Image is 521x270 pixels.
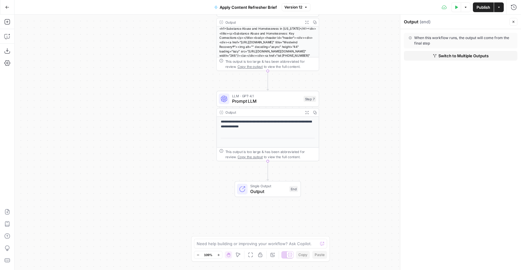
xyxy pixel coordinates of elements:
[232,98,301,105] span: Prompt LLM
[225,19,301,25] div: Output
[303,96,316,102] div: Step 7
[267,161,269,180] g: Edge from step_7 to end
[250,183,287,189] span: Single Output
[312,251,327,259] button: Paste
[238,155,263,159] span: Copy the output
[220,4,277,10] span: Apply Content Refresher Brief
[211,2,280,12] button: Apply Content Refresher Brief
[289,186,298,192] div: End
[404,19,508,25] div: Output
[477,4,490,10] span: Publish
[296,251,310,259] button: Copy
[225,149,316,159] div: This output is too large & has been abbreviated for review. to view the full content.
[473,2,494,12] button: Publish
[216,181,319,197] div: Single OutputOutputEnd
[409,35,513,46] div: When this workflow runs, the output will come from the final step
[298,252,307,258] span: Copy
[225,110,301,115] div: Output
[250,188,287,195] span: Output
[404,51,517,61] button: Switch to Multiple Outputs
[420,19,431,25] span: ( end )
[267,71,269,90] g: Edge from step_6 to step_7
[238,65,263,68] span: Copy the output
[438,53,489,59] span: Switch to Multiple Outputs
[232,93,301,99] span: LLM · GPT-4.1
[284,5,302,10] span: Version 12
[216,1,319,71] div: Output<h1>Substance Abuse and Homelessness in [US_STATE]</h1><div><title><p>Substance Abuse and H...
[204,252,212,257] span: 109%
[315,252,325,258] span: Paste
[225,59,316,69] div: This output is too large & has been abbreviated for review. to view the full content.
[282,3,310,11] button: Version 12
[217,26,319,85] div: <h1>Substance Abuse and Homelessness in [US_STATE]</h1><div><title><p>Substance Abuse and Homeles...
